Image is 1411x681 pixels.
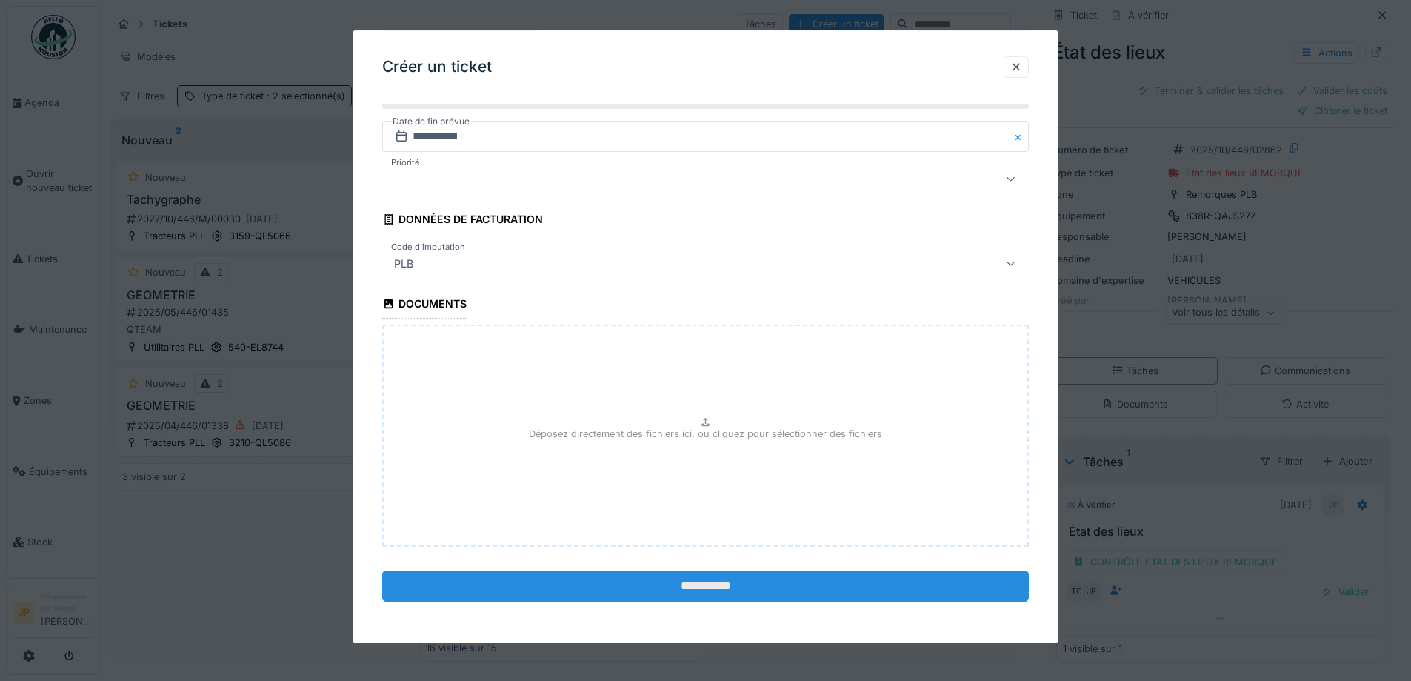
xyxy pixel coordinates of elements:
[382,58,492,76] h3: Créer un ticket
[382,209,543,234] div: Données de facturation
[382,293,467,319] div: Documents
[388,255,419,273] div: PLB
[388,242,468,254] label: Code d'imputation
[1013,122,1029,153] button: Close
[391,114,471,130] label: Date de fin prévue
[388,157,423,170] label: Priorité
[529,428,882,442] p: Déposez directement des fichiers ici, ou cliquez pour sélectionner des fichiers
